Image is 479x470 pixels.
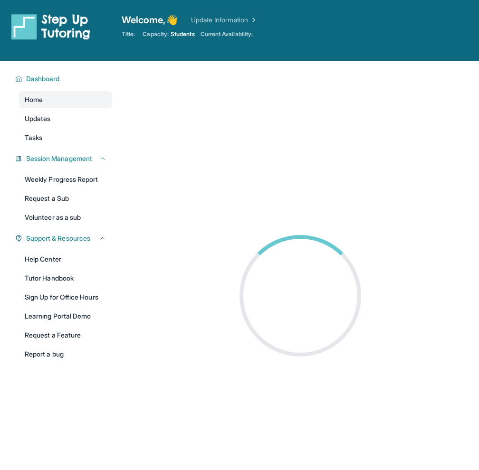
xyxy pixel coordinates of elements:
a: Home [19,91,112,108]
button: Support & Resources [22,234,106,243]
span: Students [171,30,195,38]
span: Title: [122,30,135,38]
a: Tutor Handbook [19,270,112,287]
span: Capacity: [143,30,169,38]
a: Request a Feature [19,327,112,344]
a: Help Center [19,251,112,268]
button: Dashboard [22,74,106,84]
a: Report a bug [19,346,112,363]
span: Dashboard [26,74,60,84]
img: Chevron Right [248,15,258,25]
a: Learning Portal Demo [19,308,112,325]
a: Volunteer as a sub [19,209,112,226]
span: Tasks [25,133,42,142]
a: Request a Sub [19,190,112,207]
button: Session Management [22,154,106,163]
img: logo [11,13,90,40]
span: Updates [25,114,51,123]
a: Update Information [191,15,258,25]
a: Sign Up for Office Hours [19,289,112,306]
span: Welcome, 👋 [122,13,178,27]
span: Home [25,95,43,104]
a: Updates [19,110,112,127]
a: Tasks [19,129,112,146]
span: Session Management [26,154,92,163]
span: Current Availability: [201,30,253,38]
a: Weekly Progress Report [19,171,112,188]
span: Support & Resources [26,234,90,243]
